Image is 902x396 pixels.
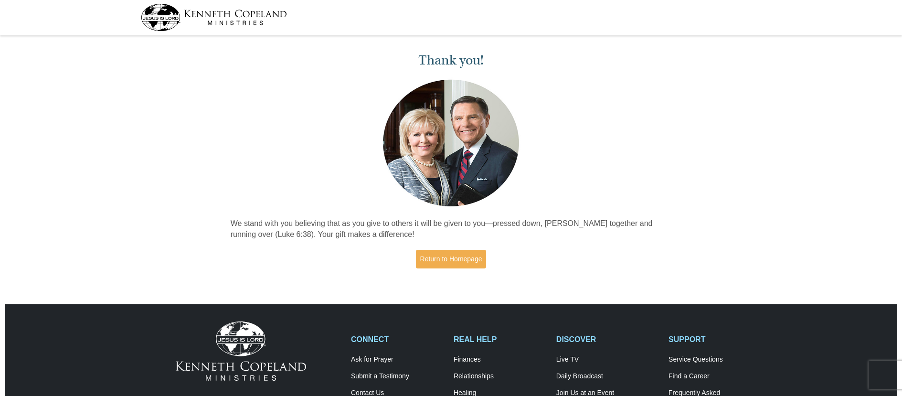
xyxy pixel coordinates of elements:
[669,372,761,381] a: Find a Career
[556,372,658,381] a: Daily Broadcast
[381,77,521,209] img: Kenneth and Gloria
[454,355,546,364] a: Finances
[669,335,761,344] h2: SUPPORT
[556,335,658,344] h2: DISCOVER
[176,321,306,381] img: Kenneth Copeland Ministries
[351,355,444,364] a: Ask for Prayer
[416,250,487,268] a: Return to Homepage
[454,335,546,344] h2: REAL HELP
[351,335,444,344] h2: CONNECT
[556,355,658,364] a: Live TV
[231,218,672,240] p: We stand with you believing that as you give to others it will be given to you—pressed down, [PER...
[454,372,546,381] a: Relationships
[141,4,287,31] img: kcm-header-logo.svg
[351,372,444,381] a: Submit a Testimony
[231,53,672,68] h1: Thank you!
[669,355,761,364] a: Service Questions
